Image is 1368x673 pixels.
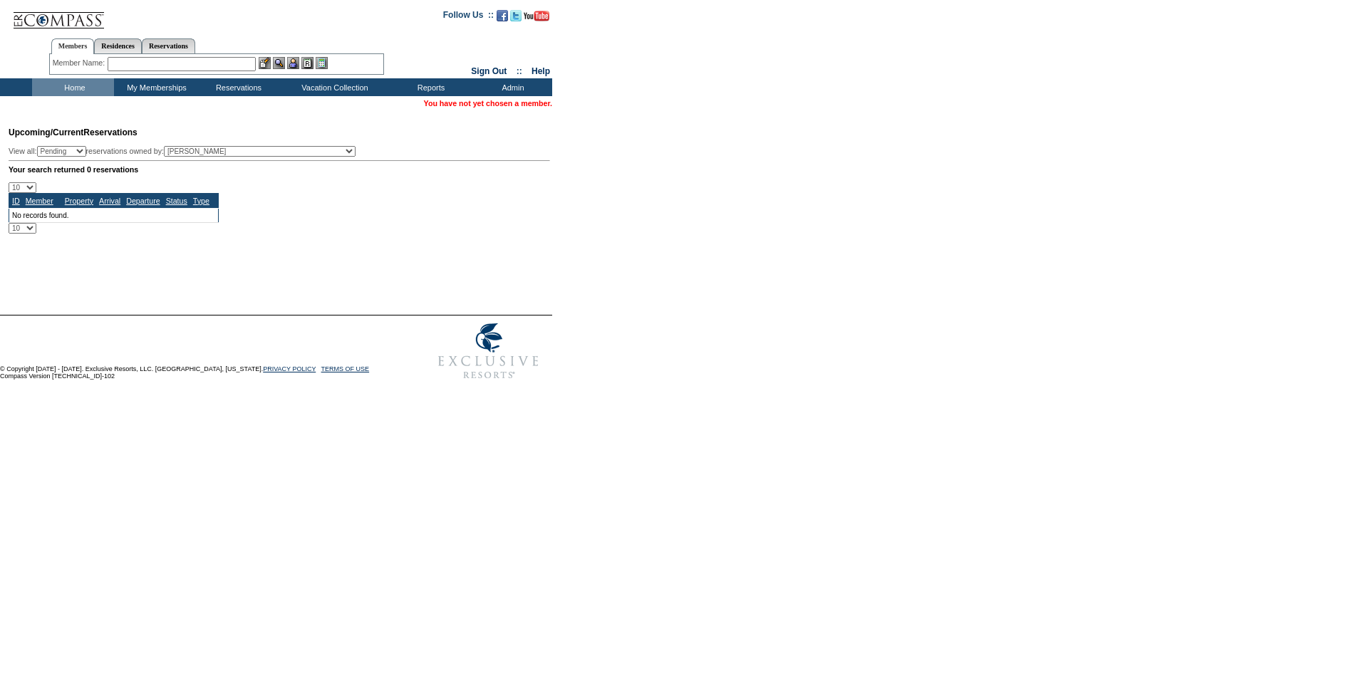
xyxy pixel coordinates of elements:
[321,365,370,372] a: TERMS OF USE
[193,197,209,205] a: Type
[9,127,83,137] span: Upcoming/Current
[51,38,95,54] a: Members
[126,197,160,205] a: Departure
[9,146,362,157] div: View all: reservations owned by:
[9,165,550,174] div: Your search returned 0 reservations
[497,14,508,23] a: Become our fan on Facebook
[510,14,522,23] a: Follow us on Twitter
[388,78,470,96] td: Reports
[510,10,522,21] img: Follow us on Twitter
[65,197,93,205] a: Property
[497,10,508,21] img: Become our fan on Facebook
[471,66,507,76] a: Sign Out
[316,57,328,69] img: b_calculator.gif
[425,315,552,387] img: Exclusive Resorts
[424,99,552,108] span: You have not yet chosen a member.
[99,197,120,205] a: Arrival
[273,57,285,69] img: View
[32,78,114,96] td: Home
[196,78,278,96] td: Reservations
[9,127,138,137] span: Reservations
[26,197,53,205] a: Member
[524,14,549,23] a: Subscribe to our YouTube Channel
[114,78,196,96] td: My Memberships
[470,78,552,96] td: Admin
[301,57,313,69] img: Reservations
[524,11,549,21] img: Subscribe to our YouTube Channel
[9,208,219,222] td: No records found.
[259,57,271,69] img: b_edit.gif
[12,197,20,205] a: ID
[166,197,187,205] a: Status
[443,9,494,26] td: Follow Us ::
[263,365,316,372] a: PRIVACY POLICY
[278,78,388,96] td: Vacation Collection
[142,38,195,53] a: Reservations
[532,66,550,76] a: Help
[53,57,108,69] div: Member Name:
[94,38,142,53] a: Residences
[287,57,299,69] img: Impersonate
[517,66,522,76] span: ::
